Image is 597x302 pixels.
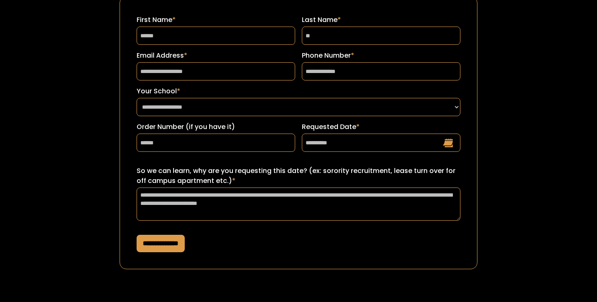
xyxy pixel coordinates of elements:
[302,122,460,132] label: Requested Date
[137,166,461,186] label: So we can learn, why are you requesting this date? (ex: sorority recruitment, lease turn over for...
[137,51,295,61] label: Email Address
[137,15,295,25] label: First Name
[137,86,461,96] label: Your School
[302,15,460,25] label: Last Name
[137,122,295,132] label: Order Number (if you have it)
[302,51,460,61] label: Phone Number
